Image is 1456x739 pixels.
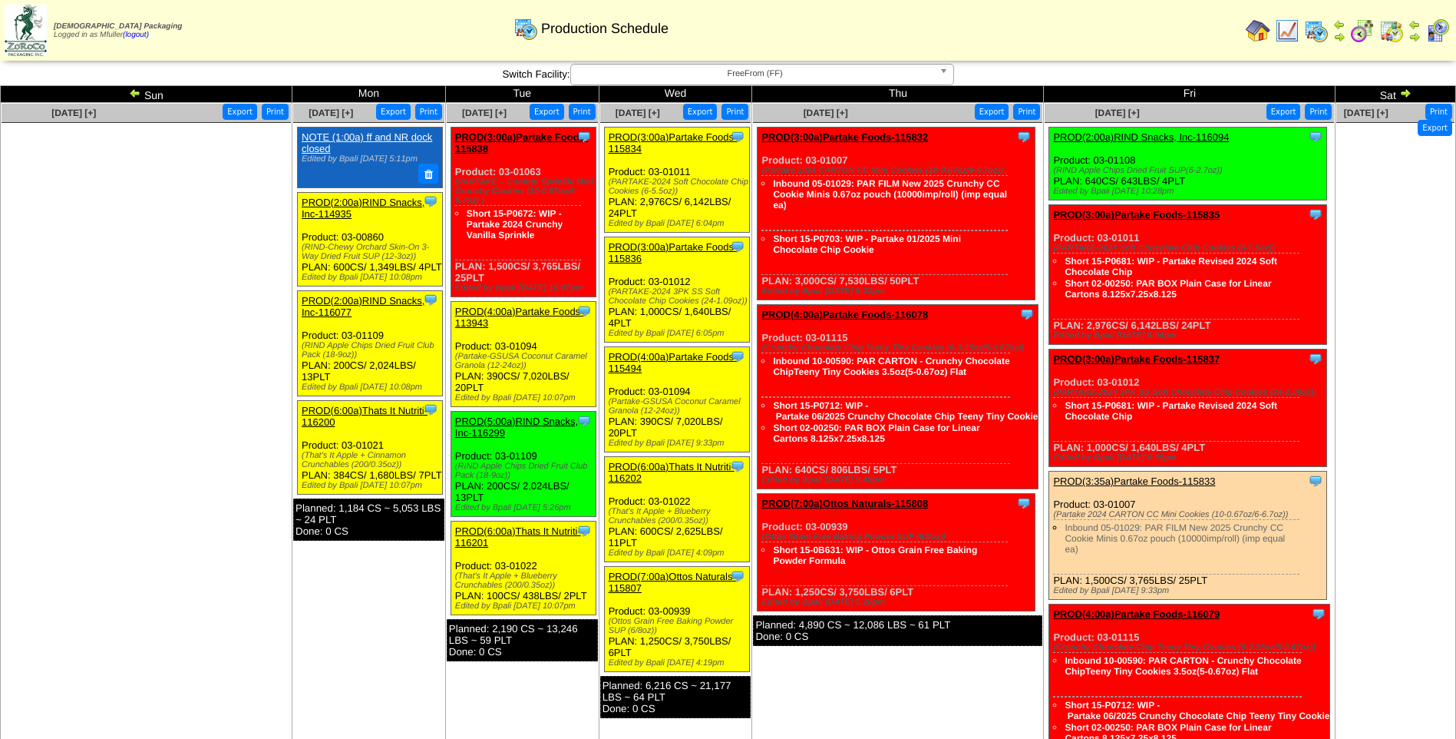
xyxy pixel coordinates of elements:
[262,104,289,120] button: Print
[1013,104,1040,120] button: Print
[1065,278,1271,300] a: Short 02-00250: PAR BOX Plain Case for Linear Cartons 8.125x7.25x8.125
[576,129,592,144] img: Tooltip
[773,356,1009,377] a: Inbound 10-00590: PAR CARTON - Crunchy Chocolate ChipTeeny Tiny Cookies 3.5oz(5-0.67oz) Flat
[445,86,599,103] td: Tue
[302,243,442,261] div: (RIND-Chewy Orchard Skin-On 3-Way Dried Fruit SUP (12-3oz))
[451,412,596,517] div: Product: 03-01109 PLAN: 200CS / 2,024LBS / 13PLT
[761,166,1035,175] div: (Partake 2024 CARTON CC Mini Cookies (10-0.67oz/6-6.7oz))
[467,208,563,240] a: Short 15-P0672: WIP - Partake 2024 Crunchy Vanilla Sprinkle
[1049,472,1327,600] div: Product: 03-01007 PLAN: 1,500CS / 3,765LBS / 25PLT
[576,523,592,539] img: Tooltip
[609,219,749,228] div: Edited by Bpali [DATE] 6:04pm
[1311,606,1326,621] img: Tooltip
[1425,18,1450,43] img: calendarcustomer.gif
[609,461,735,484] a: PROD(6:00a)Thats It Nutriti-116202
[761,598,1035,607] div: Edited by Bpali [DATE] 5:20pm
[129,87,141,99] img: arrowleft.gif
[730,459,745,474] img: Tooltip
[1308,207,1323,222] img: Tooltip
[1308,473,1323,489] img: Tooltip
[1335,86,1456,103] td: Sat
[730,568,745,584] img: Tooltip
[1016,495,1032,511] img: Tooltip
[302,481,442,490] div: Edited by Bpali [DATE] 10:07pm
[451,128,596,297] div: Product: 03-01063 PLAN: 1,500CS / 3,765LBS / 25PLT
[455,177,596,205] div: (PARTAKE – Confetti Sprinkle Mini Crunchy Cookies (10-0.67oz/6-6.7oz) )
[975,104,1009,120] button: Export
[1095,108,1140,118] a: [DATE] [+]
[1053,131,1229,143] a: PROD(2:00a)RIND Snacks, Inc-116094
[223,104,257,120] button: Export
[54,22,182,39] span: Logged in as Mfuller
[773,423,979,444] a: Short 02-00250: PAR BOX Plain Case for Linear Cartons 8.125x7.25x8.125
[451,302,596,407] div: Product: 03-01094 PLAN: 390CS / 7,020LBS / 20PLT
[730,239,745,254] img: Tooltip
[609,329,749,338] div: Edited by Bpali [DATE] 6:05pm
[1053,209,1220,220] a: PROD(3:00a)Partake Foods-115835
[309,108,353,118] a: [DATE] [+]
[752,86,1044,103] td: Thu
[462,108,507,118] span: [DATE] [+]
[1425,104,1452,120] button: Print
[609,658,749,668] div: Edited by Bpali [DATE] 4:19pm
[730,129,745,144] img: Tooltip
[1053,331,1326,340] div: Edited by Bpali [DATE] 6:04pm
[293,499,444,541] div: Planned: 1,184 CS ~ 5,053 LBS ~ 24 PLT Done: 0 CS
[1053,510,1326,519] div: (Partake 2024 CARTON CC Mini Cookies (10-0.67oz/6-6.7oz))
[455,503,596,512] div: Edited by Bpali [DATE] 5:26pm
[298,192,443,286] div: Product: 03-00860 PLAN: 600CS / 1,349LBS / 4PLT
[1053,453,1326,462] div: Edited by Bpali [DATE] 6:05pm
[609,351,738,374] a: PROD(4:00a)Partake Foods-115494
[609,571,736,594] a: PROD(7:00a)Ottos Naturals-115807
[1065,522,1285,555] a: Inbound 05-01029: PAR FILM New 2025 Crunchy CC Cookie Minis 0.67oz pouch (10000imp/roll) (imp equ...
[530,104,564,120] button: Export
[455,131,588,154] a: PROD(3:00a)Partake Foods-115838
[423,402,438,417] img: Tooltip
[415,104,442,120] button: Print
[609,548,749,558] div: Edited by Bpali [DATE] 4:09pm
[302,273,442,282] div: Edited by Bpali [DATE] 10:08pm
[1049,350,1327,467] div: Product: 03-01012 PLAN: 1,000CS / 1,640LBS / 4PLT
[761,498,928,509] a: PROD(7:00a)Ottos Naturals-115808
[1344,108,1388,118] span: [DATE] [+]
[758,128,1035,300] div: Product: 03-01007 PLAN: 3,000CS / 7,530LBS / 50PLT
[376,104,411,120] button: Export
[447,619,598,661] div: Planned: 2,190 CS ~ 13,246 LBS ~ 59 PLT Done: 0 CS
[451,522,596,615] div: Product: 03-01022 PLAN: 100CS / 438LBS / 2PLT
[1379,18,1404,43] img: calendarinout.gif
[761,309,928,320] a: PROD(4:00a)Partake Foods-116078
[569,104,596,120] button: Print
[1408,18,1421,31] img: arrowleft.gif
[600,676,751,718] div: Planned: 6,216 CS ~ 21,177 LBS ~ 64 PLT Done: 0 CS
[302,405,428,428] a: PROD(6:00a)Thats It Nutriti-116200
[1019,307,1035,322] img: Tooltip
[1408,31,1421,43] img: arrowright.gif
[609,397,749,416] div: (Partake-GSUSA Coconut Caramel Granola (12-24oz))
[455,393,596,403] div: Edited by Bpali [DATE] 10:07pm
[1308,129,1323,144] img: Tooltip
[423,292,438,307] img: Tooltip
[1016,129,1032,144] img: Tooltip
[1418,120,1452,136] button: Export
[5,5,47,56] img: zoroco-logo-small.webp
[604,237,749,343] div: Product: 03-01012 PLAN: 1,000CS / 1,640LBS / 4PLT
[423,194,438,209] img: Tooltip
[455,572,596,590] div: (That's It Apple + Blueberry Crunchables (200/0.35oz))
[609,241,738,264] a: PROD(3:00a)Partake Foods-115836
[1305,104,1332,120] button: Print
[1333,31,1345,43] img: arrowright.gif
[609,617,749,635] div: (Ottos Grain Free Baking Powder SUP (6/8oz))
[1053,388,1326,397] div: (PARTAKE-2024 3PK SS Soft Chocolate Chip Cookies (24-1.09oz))
[761,131,928,143] a: PROD(3:00a)Partake Foods-115832
[1065,400,1277,422] a: Short 15-P0681: WIP - Partake Revised 2024 Soft Chocolate Chip
[599,86,752,103] td: Wed
[1333,18,1345,31] img: arrowleft.gif
[418,164,438,184] button: Delete Note
[773,400,1038,422] a: Short 15-P0712: WIP ‐ Partake 06/2025 Crunchy Chocolate Chip Teeny Tiny Cookie
[302,383,442,392] div: Edited by Bpali [DATE] 10:08pm
[804,108,848,118] span: [DATE] [+]
[51,108,96,118] a: [DATE] [+]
